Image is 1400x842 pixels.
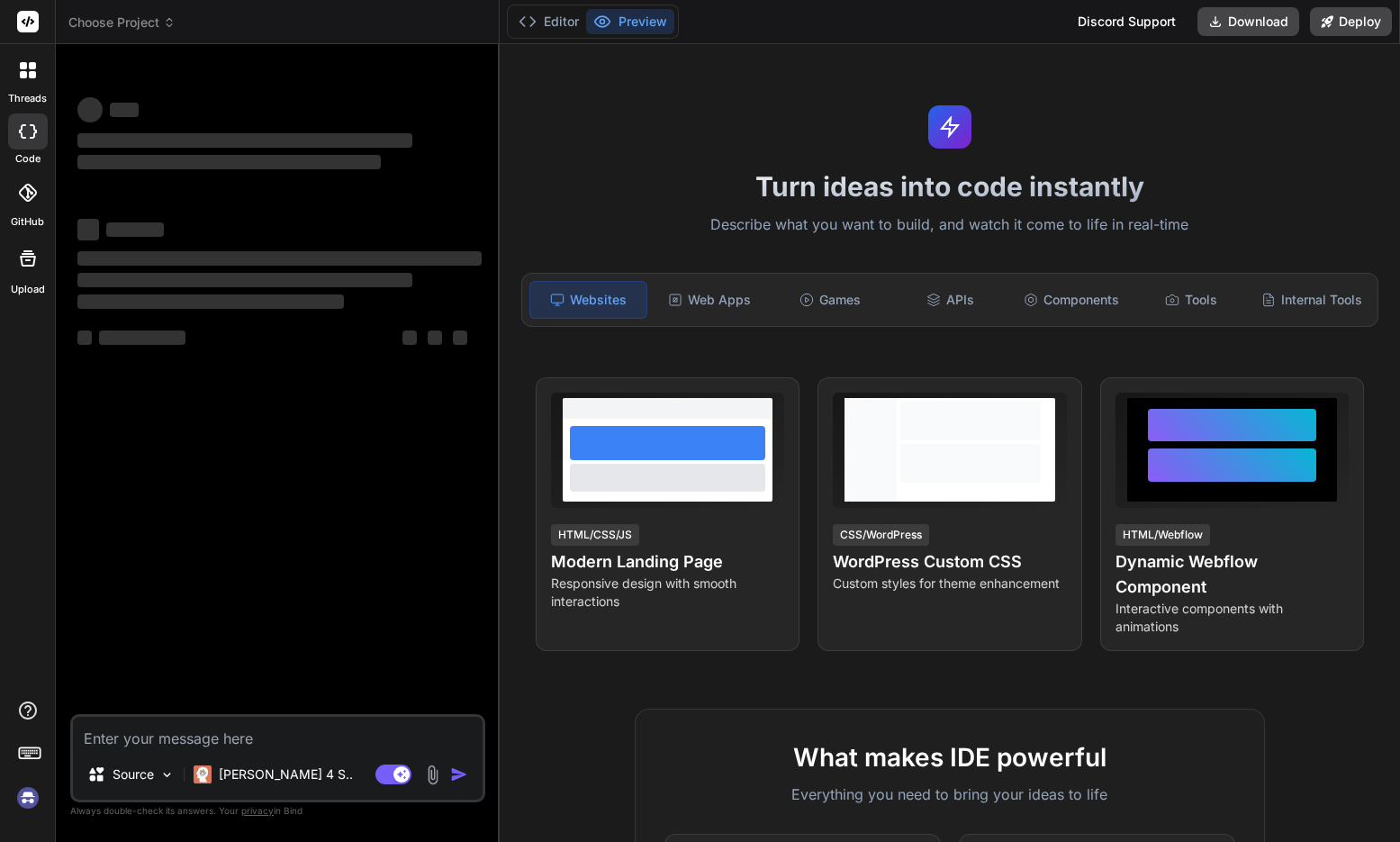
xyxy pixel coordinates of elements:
p: Everything you need to bring your ideas to life [664,783,1235,805]
p: [PERSON_NAME] 4 S.. [219,765,353,783]
div: HTML/Webflow [1115,524,1210,546]
span: ‌ [453,330,467,345]
p: Custom styles for theme enhancement [833,575,1066,593]
p: Interactive components with animations [1115,600,1349,636]
label: code [15,151,41,167]
label: GitHub [11,214,44,230]
h4: Modern Landing Page [551,549,784,575]
span: ‌ [99,330,185,345]
div: Discord Support [1067,7,1187,36]
span: Choose Project [68,14,176,32]
div: Internal Tools [1253,281,1370,319]
button: Preview [586,9,674,34]
h4: WordPress Custom CSS [833,549,1066,575]
div: Games [772,281,889,319]
h2: What makes IDE powerful [664,738,1235,776]
span: ‌ [428,330,442,345]
div: CSS/WordPress [833,524,929,546]
span: ‌ [77,294,344,309]
h4: Dynamic Webflow Component [1115,549,1349,600]
label: threads [8,91,47,106]
button: Deploy [1310,7,1392,36]
h1: Turn ideas into code instantly [510,170,1389,203]
p: Always double-check its answers. Your in Bind [70,802,485,819]
button: Download [1197,7,1299,36]
div: APIs [892,281,1009,319]
span: ‌ [77,251,482,266]
span: ‌ [402,330,417,345]
div: Websites [529,281,648,319]
img: Claude 4 Sonnet [194,765,212,783]
button: Editor [511,9,586,34]
div: HTML/CSS/JS [551,524,639,546]
span: ‌ [77,273,412,287]
p: Source [113,765,154,783]
p: Responsive design with smooth interactions [551,575,784,611]
span: ‌ [110,103,139,117]
span: ‌ [77,330,92,345]
span: ‌ [77,155,381,169]
div: Components [1013,281,1130,319]
img: attachment [422,765,443,785]
span: ‌ [77,133,412,148]
span: ‌ [77,219,99,240]
p: Describe what you want to build, and watch it come to life in real-time [510,213,1389,237]
img: icon [450,765,468,783]
img: signin [13,783,43,813]
span: ‌ [106,222,164,237]
img: Pick Models [159,767,175,783]
span: ‌ [77,97,103,122]
div: Web Apps [651,281,768,319]
span: privacy [241,805,274,816]
div: Tools [1133,281,1250,319]
label: Upload [11,282,45,297]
